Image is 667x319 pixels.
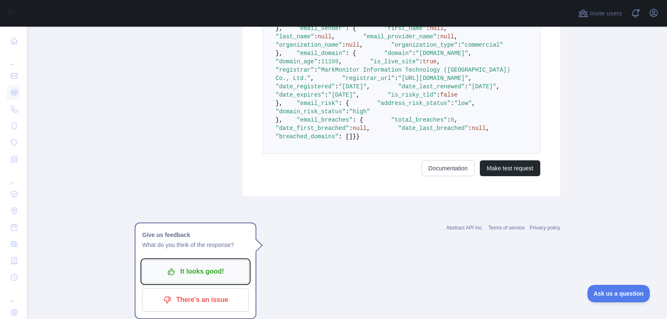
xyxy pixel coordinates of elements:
span: true [423,58,437,65]
span: : [325,92,328,98]
span: }, [276,117,283,123]
span: , [486,125,489,132]
span: , [437,58,440,65]
a: Abstract API Inc. [446,225,484,231]
span: "date_last_renewed" [398,83,465,90]
span: "[DATE]" [339,83,366,90]
span: } [353,133,356,140]
span: "high" [349,108,370,115]
span: : [342,42,346,48]
span: : [437,92,440,98]
span: null [346,42,360,48]
a: Documentation [421,160,475,176]
span: "registrar_url" [342,75,395,82]
span: : [395,75,398,82]
span: : [451,100,454,107]
span: "domain_risk_status" [276,108,346,115]
span: 11109 [321,58,339,65]
span: "date_last_breached" [398,125,468,132]
span: , [468,75,471,82]
span: null [318,33,332,40]
span: "domain_age" [276,58,318,65]
span: null [430,25,444,32]
span: : [314,67,317,73]
span: : [314,33,317,40]
span: "date_expires" [276,92,325,98]
span: "email_sender" [296,25,346,32]
span: null [353,125,367,132]
button: Invite users [577,7,624,20]
span: , [339,58,342,65]
span: "email_domain" [296,50,346,57]
span: : [346,108,349,115]
span: : [447,117,451,123]
span: false [440,92,458,98]
span: "commercial" [461,42,503,48]
div: ... [7,50,20,67]
span: , [356,92,359,98]
span: "date_registered" [276,83,335,90]
span: }, [276,100,283,107]
span: : [458,42,461,48]
span: , [444,25,447,32]
button: Make test request [480,160,540,176]
span: null [472,125,486,132]
a: Terms of service [488,225,524,231]
span: : [465,83,468,90]
a: Privacy policy [530,225,560,231]
span: "is_risky_tld" [388,92,437,98]
span: "MarkMonitor Information Technology ([GEOGRAPHIC_DATA]) Co., Ltd." [276,67,514,82]
span: , [496,83,499,90]
span: "total_breaches" [391,117,447,123]
span: : { [353,117,363,123]
span: , [331,33,335,40]
span: }, [276,25,283,32]
span: "first_name" [384,25,426,32]
span: : [318,58,321,65]
span: : [419,58,423,65]
span: , [366,125,370,132]
span: : [437,33,440,40]
span: , [472,100,475,107]
span: : [468,125,471,132]
span: "[DATE]" [468,83,496,90]
div: ... [7,287,20,303]
span: : [] [339,133,353,140]
span: "[DATE]" [328,92,356,98]
span: "address_risk_status" [377,100,451,107]
span: , [360,42,363,48]
span: "date_first_breached" [276,125,349,132]
span: "email_breaches" [296,117,352,123]
span: : [349,125,352,132]
span: "is_live_site" [370,58,419,65]
span: "email_provider_name" [363,33,436,40]
span: "last_name" [276,33,314,40]
span: "breached_domains" [276,133,339,140]
span: null [440,33,454,40]
span: , [366,83,370,90]
span: : { [346,50,356,57]
span: "organization_type" [391,42,458,48]
span: Invite users [590,9,622,18]
span: "email_risk" [296,100,339,107]
span: : [412,50,416,57]
span: , [468,50,471,57]
div: ... [7,168,20,185]
span: "domain" [384,50,412,57]
span: "[DOMAIN_NAME]" [416,50,468,57]
span: , [454,117,458,123]
span: } [356,133,359,140]
span: 0 [451,117,454,123]
span: , [311,75,314,82]
span: "low" [454,100,472,107]
iframe: Toggle Customer Support [587,285,650,302]
span: "organization_name" [276,42,342,48]
span: : { [346,25,356,32]
span: : { [339,100,349,107]
span: : [335,83,339,90]
span: , [454,33,458,40]
span: }, [276,50,283,57]
span: "registrar" [276,67,314,73]
span: "[URL][DOMAIN_NAME]" [398,75,468,82]
span: : [426,25,429,32]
